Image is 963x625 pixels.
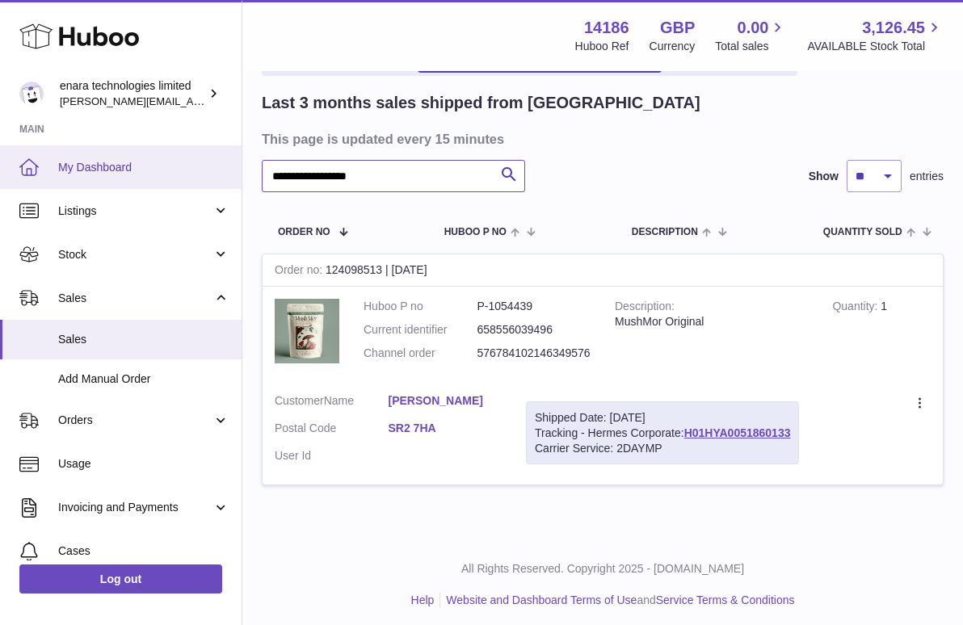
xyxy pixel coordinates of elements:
[58,332,229,347] span: Sales
[364,346,477,361] dt: Channel order
[809,169,839,184] label: Show
[446,594,637,606] a: Website and Dashboard Terms of Use
[715,39,787,54] span: Total sales
[807,39,944,54] span: AVAILABLE Stock Total
[58,543,229,559] span: Cases
[823,227,902,237] span: Quantity Sold
[278,227,330,237] span: Order No
[632,227,698,237] span: Description
[263,254,943,287] div: 124098513 | [DATE]
[58,247,212,262] span: Stock
[715,17,787,54] a: 0.00 Total sales
[58,371,229,387] span: Add Manual Order
[255,561,950,577] p: All Rights Reserved. Copyright 2025 - [DOMAIN_NAME]
[738,17,769,39] span: 0.00
[364,322,477,338] dt: Current identifier
[275,299,339,363] img: 1755179626.jpeg
[575,39,629,54] div: Huboo Ref
[389,393,503,409] a: [PERSON_NAME]
[660,17,695,39] strong: GBP
[535,441,790,456] div: Carrier Service: 2DAYMP
[389,421,503,436] a: SR2 7HA
[535,410,790,426] div: Shipped Date: [DATE]
[477,299,591,314] dd: P-1054439
[807,17,944,54] a: 3,126.45 AVAILABLE Stock Total
[275,394,324,407] span: Customer
[910,169,944,184] span: entries
[862,17,925,39] span: 3,126.45
[615,300,675,317] strong: Description
[584,17,629,39] strong: 14186
[275,263,326,280] strong: Order no
[19,82,44,106] img: Dee@enara.co
[60,78,205,109] div: enara technologies limited
[262,92,700,114] h2: Last 3 months sales shipped from [GEOGRAPHIC_DATA]
[832,300,881,317] strong: Quantity
[275,421,389,440] dt: Postal Code
[411,594,435,606] a: Help
[526,401,799,465] div: Tracking - Hermes Corporate:
[650,39,696,54] div: Currency
[58,456,229,472] span: Usage
[444,227,507,237] span: Huboo P no
[275,448,389,464] dt: User Id
[58,160,229,175] span: My Dashboard
[440,593,794,608] li: and
[684,426,791,439] a: H01HYA0051860133
[58,203,212,219] span: Listings
[656,594,795,606] a: Service Terms & Conditions
[364,299,477,314] dt: Huboo P no
[820,287,943,381] td: 1
[275,393,389,413] dt: Name
[60,94,324,107] span: [PERSON_NAME][EMAIL_ADDRESS][DOMAIN_NAME]
[58,413,212,428] span: Orders
[58,291,212,306] span: Sales
[477,346,591,361] dd: 576784102146349576
[19,564,222,594] a: Log out
[58,500,212,515] span: Invoicing and Payments
[615,314,808,329] div: MushMor Original
[477,322,591,338] dd: 658556039496
[262,130,940,148] h3: This page is updated every 15 minutes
